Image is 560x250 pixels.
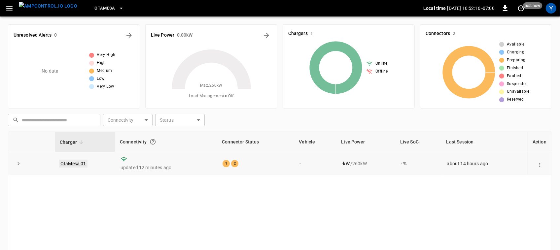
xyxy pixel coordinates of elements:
span: Reserved [507,96,524,103]
div: Connectivity [120,136,213,148]
span: High [97,60,106,66]
th: Live SoC [396,132,442,152]
h6: Connectors [426,30,450,37]
p: [DATE] 10:52:16 -07:00 [447,5,495,12]
span: Finished [507,65,523,72]
span: Very High [97,52,116,58]
button: OtaMesa [92,2,126,15]
p: Local time [423,5,446,12]
span: Suspended [507,81,528,87]
span: Load Management = Off [189,93,234,100]
span: Preparing [507,57,526,64]
button: All Alerts [124,30,134,41]
h6: Unresolved Alerts [14,32,52,39]
img: ampcontrol.io logo [19,2,77,10]
span: OtaMesa [94,5,115,12]
h6: 0.00 kW [177,32,193,39]
span: Online [375,60,387,67]
span: Max. 260 kW [200,82,223,89]
a: OtaMesa 01 [59,160,87,168]
p: updated 12 minutes ago [121,164,212,171]
button: Energy Overview [261,30,272,41]
div: action cell options [535,160,544,167]
span: Unavailable [507,88,529,95]
span: Faulted [507,73,521,79]
p: - kW [342,160,349,167]
span: Medium [97,68,112,74]
th: Last Session [442,132,528,152]
th: Connector Status [217,132,294,152]
td: about 14 hours ago [442,152,528,175]
div: 1 [223,160,230,167]
h6: 0 [54,32,57,39]
button: expand row [14,159,23,169]
h6: Live Power [151,32,174,39]
h6: Chargers [288,30,308,37]
h6: 2 [453,30,455,37]
button: set refresh interval [516,3,526,14]
div: 2 [231,160,238,167]
span: Very Low [97,83,114,90]
td: - [294,152,336,175]
span: Charger [60,138,86,146]
span: just now [523,2,542,9]
th: Live Power [336,132,395,152]
h6: 1 [310,30,313,37]
div: profile-icon [546,3,556,14]
span: Offline [375,68,388,75]
th: Action [528,132,552,152]
span: Available [507,41,525,48]
td: - % [396,152,442,175]
span: Charging [507,49,524,56]
p: No data [42,68,58,75]
th: Vehicle [294,132,336,152]
button: Connection between the charger and our software. [147,136,159,148]
div: / 260 kW [342,160,390,167]
span: Low [97,76,104,82]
